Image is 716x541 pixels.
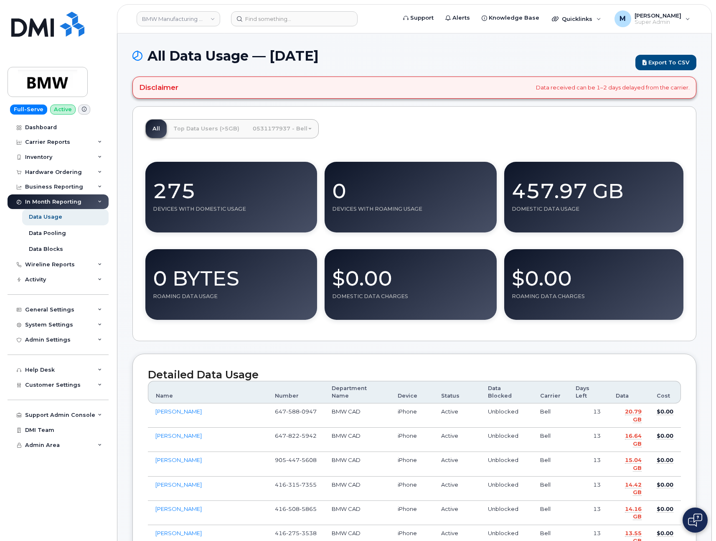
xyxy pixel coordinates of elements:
div: 0 [332,169,489,206]
td: Unblocked [480,403,533,428]
td: iPhone [390,403,434,428]
td: Active [434,477,480,501]
img: Open chat [688,513,702,527]
span: August Data Cost [657,481,673,488]
span: 7355 [300,481,317,488]
td: BMW CAD [324,477,391,501]
h1: All Data Usage — [DATE] [132,48,631,63]
span: 5865 [300,505,317,512]
span: 647 [275,408,317,415]
td: BMW CAD [324,403,391,428]
div: Roaming Data Charges [512,293,676,300]
a: All [146,120,167,138]
span: 275 [286,530,300,536]
div: Domestic Data Usage [512,206,676,212]
span: 315 [286,481,300,488]
a: [PERSON_NAME] [155,408,202,415]
span: August Data Cost [657,505,673,513]
th: Cost [649,381,681,404]
th: Carrier [533,381,568,404]
a: Top Data Users (>5GB) [167,120,246,138]
span: August Data Usage [625,408,642,423]
span: August Data Usage [625,432,642,447]
th: Data Blocked [480,381,533,404]
div: 457.97 GB [512,169,676,206]
td: Bell [533,452,568,476]
span: 3538 [300,530,317,536]
td: Active [434,428,480,452]
td: Unblocked [480,452,533,476]
span: August Data Cost [657,432,673,439]
span: August Data Cost [657,530,673,537]
th: Device [390,381,434,404]
td: BMW CAD [324,452,391,476]
th: Name [148,381,267,404]
td: iPhone [390,501,434,525]
span: August Data Cost [657,457,673,464]
td: Bell [533,428,568,452]
div: 0 Bytes [153,257,310,293]
th: Number [267,381,324,404]
th: Department Name [324,381,391,404]
div: $0.00 [512,257,676,293]
span: 822 [286,432,300,439]
span: August Data Usage [625,505,642,521]
div: $0.00 [332,257,489,293]
a: [PERSON_NAME] [155,432,202,439]
th: Data [608,381,649,404]
td: Active [434,452,480,476]
td: Unblocked [480,501,533,525]
span: 508 [286,505,300,512]
h2: Detailed Data Usage [148,369,681,381]
td: Unblocked [480,428,533,452]
h4: Disclaimer [139,83,178,92]
td: Bell [533,477,568,501]
div: Roaming Data Usage [153,293,310,300]
span: 588 [286,408,300,415]
td: Unblocked [480,477,533,501]
div: 275 [153,169,310,206]
span: 447 [286,457,300,463]
td: 13 [568,428,608,452]
td: iPhone [390,428,434,452]
span: 905 [275,457,317,463]
span: 5942 [300,432,317,439]
span: 5608 [300,457,317,463]
td: BMW CAD [324,428,391,452]
a: Export to CSV [635,55,696,70]
th: Days Left [568,381,608,404]
td: 13 [568,501,608,525]
span: 416 [275,505,317,512]
span: August Data Cost [657,408,673,415]
a: [PERSON_NAME] [155,530,202,536]
span: August Data Usage [625,481,642,496]
td: 13 [568,403,608,428]
span: 416 [275,530,317,536]
th: Status [434,381,480,404]
a: 0531177937 - Bell [246,120,318,138]
div: Data received can be 1–2 days delayed from the carrier. [132,77,696,98]
span: 0947 [300,408,317,415]
td: Active [434,501,480,525]
td: Active [434,403,480,428]
div: Devices With Domestic Usage [153,206,310,212]
a: [PERSON_NAME] [155,457,202,463]
span: August Data Usage [625,457,642,472]
td: Bell [533,403,568,428]
td: Bell [533,501,568,525]
td: BMW CAD [324,501,391,525]
td: iPhone [390,452,434,476]
a: [PERSON_NAME] [155,505,202,512]
td: 13 [568,477,608,501]
td: iPhone [390,477,434,501]
div: Domestic Data Charges [332,293,489,300]
span: 647 [275,432,317,439]
a: [PERSON_NAME] [155,481,202,488]
td: 13 [568,452,608,476]
span: 416 [275,481,317,488]
div: Devices With Roaming Usage [332,206,489,212]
